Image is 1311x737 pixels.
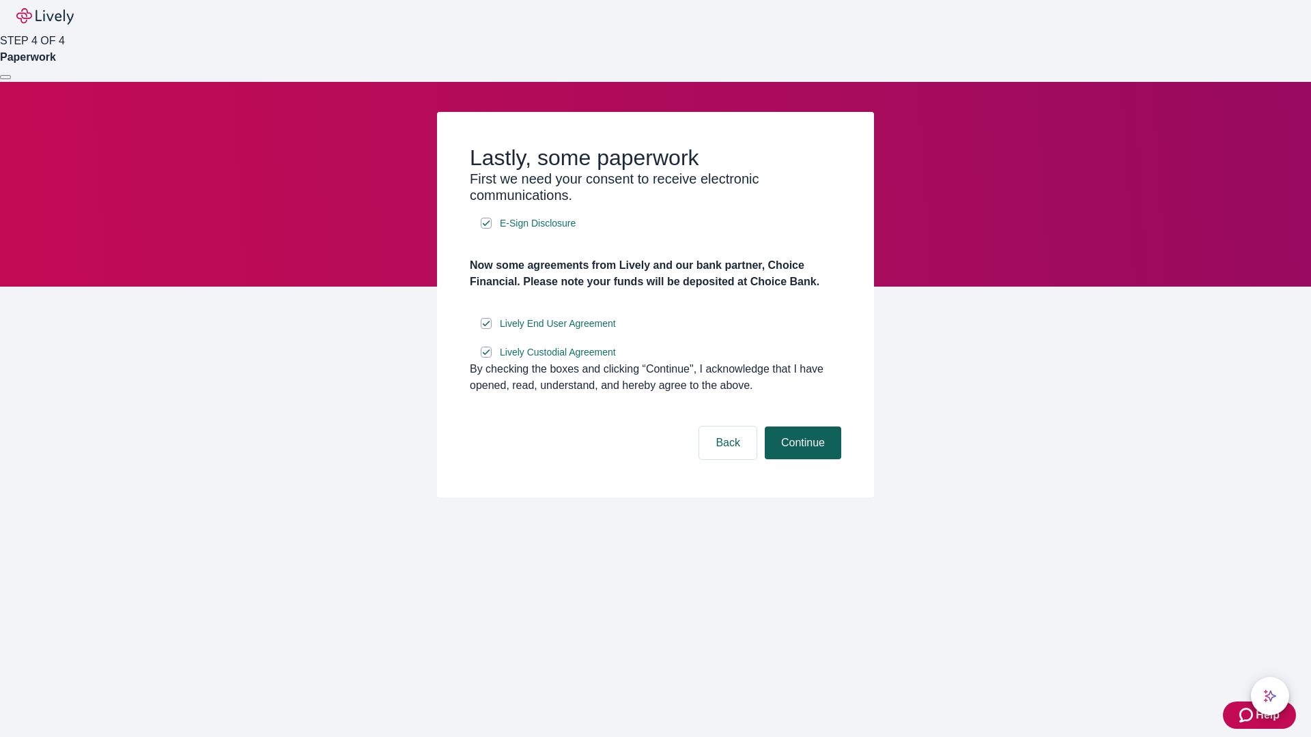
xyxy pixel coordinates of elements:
[699,427,757,459] button: Back
[470,171,841,203] h3: First we need your consent to receive electronic communications.
[497,315,619,332] a: e-sign disclosure document
[470,145,841,171] h2: Lastly, some paperwork
[500,216,576,231] span: E-Sign Disclosure
[765,427,841,459] button: Continue
[1263,689,1277,703] svg: Lively AI Assistant
[16,8,74,25] img: Lively
[497,215,578,232] a: e-sign disclosure document
[1256,707,1280,723] span: Help
[470,361,841,394] div: By checking the boxes and clicking “Continue", I acknowledge that I have opened, read, understand...
[500,317,616,331] span: Lively End User Agreement
[1223,702,1296,729] button: Zendesk support iconHelp
[470,257,841,290] h4: Now some agreements from Lively and our bank partner, Choice Financial. Please note your funds wi...
[497,344,619,361] a: e-sign disclosure document
[500,345,616,360] span: Lively Custodial Agreement
[1239,707,1256,723] svg: Zendesk support icon
[1251,677,1289,715] button: chat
